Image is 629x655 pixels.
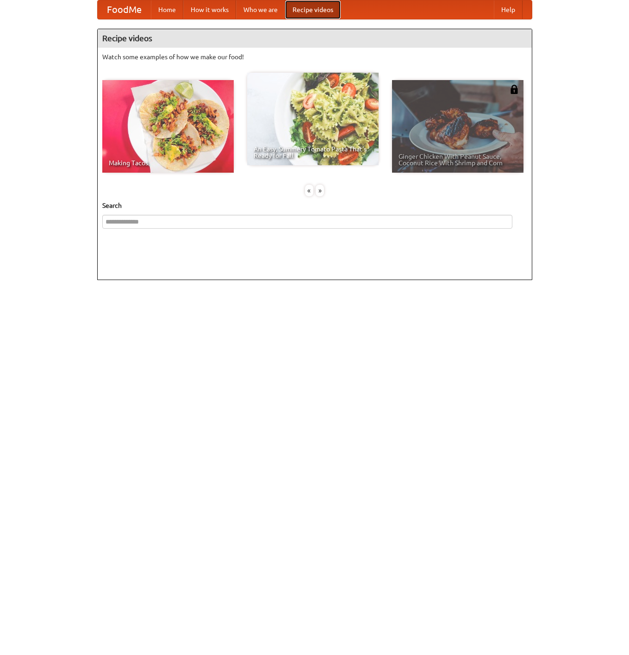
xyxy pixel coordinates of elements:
h5: Search [102,201,527,210]
a: How it works [183,0,236,19]
a: Recipe videos [285,0,341,19]
h4: Recipe videos [98,29,532,48]
a: Home [151,0,183,19]
div: » [316,185,324,196]
a: Who we are [236,0,285,19]
p: Watch some examples of how we make our food! [102,52,527,62]
span: Making Tacos [109,160,227,166]
img: 483408.png [510,85,519,94]
a: An Easy, Summery Tomato Pasta That's Ready for Fall [247,73,379,165]
a: Making Tacos [102,80,234,173]
div: « [305,185,313,196]
a: FoodMe [98,0,151,19]
a: Help [494,0,523,19]
span: An Easy, Summery Tomato Pasta That's Ready for Fall [254,146,372,159]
